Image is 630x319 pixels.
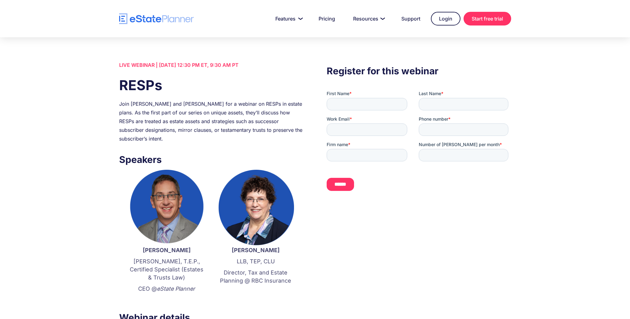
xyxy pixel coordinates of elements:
[119,152,303,167] h3: Speakers
[327,90,511,202] iframe: Form 0
[119,99,303,143] div: Join [PERSON_NAME] and [PERSON_NAME] for a webinar on RESPs in estate plans. As the first part of...
[217,257,294,266] p: LLB, TEP, CLU
[311,12,343,25] a: Pricing
[128,296,205,304] p: ‍
[143,247,191,253] strong: [PERSON_NAME]
[119,13,194,24] a: home
[394,12,428,25] a: Support
[431,12,460,25] a: Login
[327,64,511,78] h3: Register for this webinar
[119,61,303,69] div: LIVE WEBINAR | [DATE] 12:30 PM ET, 9:30 AM PT
[128,257,205,282] p: [PERSON_NAME], T.E.P., Certified Specialist (Estates & Trusts Law)
[128,285,205,293] p: CEO @
[157,285,195,292] em: eState Planner
[464,12,511,25] a: Start free trial
[346,12,391,25] a: Resources
[217,269,294,285] p: Director, Tax and Estate Planning @ RBC Insurance
[217,288,294,296] p: ‍
[268,12,308,25] a: Features
[119,76,303,95] h1: RESPs
[232,247,280,253] strong: [PERSON_NAME]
